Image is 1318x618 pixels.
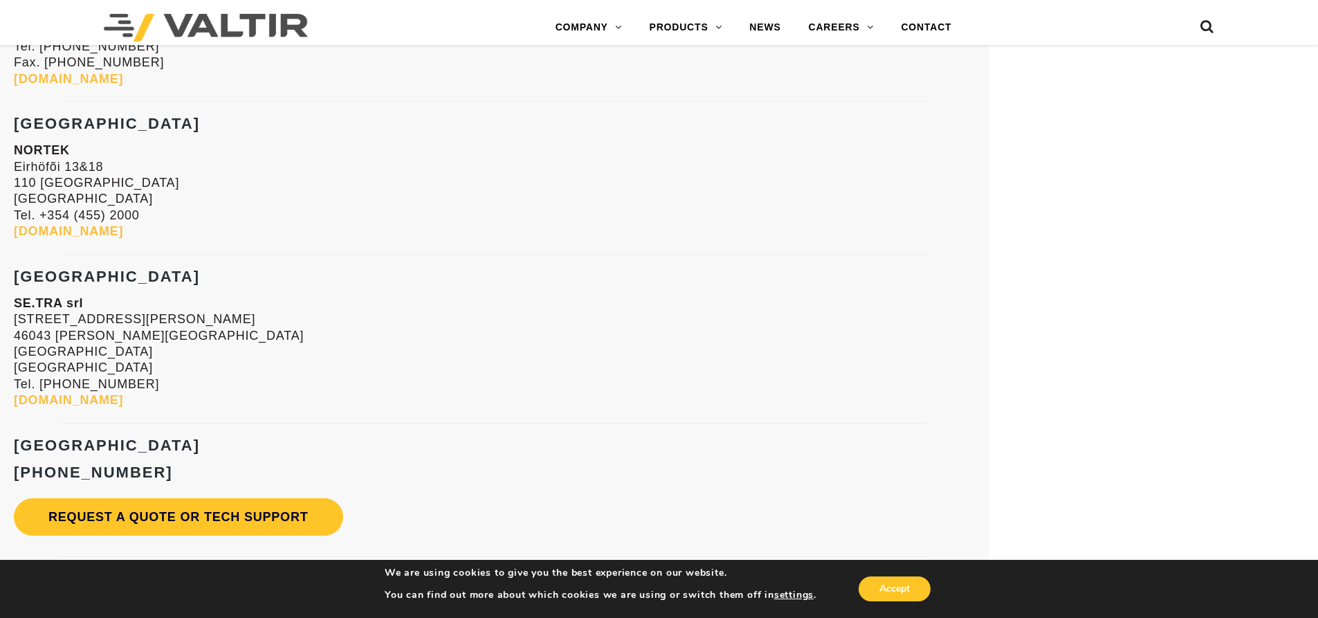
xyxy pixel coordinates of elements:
[887,14,965,42] a: CONTACT
[859,576,931,601] button: Accept
[14,224,123,238] a: [DOMAIN_NAME]
[385,589,816,601] p: You can find out more about which cookies we are using or switch them off in .
[14,464,173,481] strong: [PHONE_NUMBER]
[795,14,888,42] a: CAREERS
[636,14,736,42] a: PRODUCTS
[774,589,814,601] button: settings
[14,115,200,132] strong: [GEOGRAPHIC_DATA]
[14,498,343,536] a: Request a Quote or Tech Support
[385,567,816,579] p: We are using cookies to give you the best experience on our website.
[14,143,70,157] strong: NORTEK
[14,393,123,407] a: [DOMAIN_NAME]
[735,14,794,42] a: NEWS
[14,143,975,239] p: Eirhöfõi 13&18 110 [GEOGRAPHIC_DATA] [GEOGRAPHIC_DATA] Tel. +354 (455) 2000
[104,14,308,42] img: Valtir
[14,437,200,454] strong: [GEOGRAPHIC_DATA]
[14,296,975,409] p: [STREET_ADDRESS][PERSON_NAME] 46043 [PERSON_NAME][GEOGRAPHIC_DATA] [GEOGRAPHIC_DATA] [GEOGRAPHIC_...
[14,72,123,86] a: [DOMAIN_NAME]
[542,14,636,42] a: COMPANY
[14,268,200,285] strong: [GEOGRAPHIC_DATA]
[14,296,83,310] strong: SE.TRA srl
